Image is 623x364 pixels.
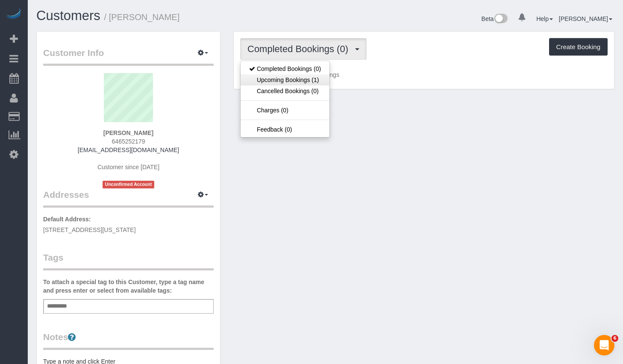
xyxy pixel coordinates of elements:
[78,147,179,153] a: [EMAIL_ADDRESS][DOMAIN_NAME]
[241,124,329,135] a: Feedback (0)
[43,251,214,270] legend: Tags
[103,129,153,136] strong: [PERSON_NAME]
[482,15,508,22] a: Beta
[103,181,155,188] span: Unconfirmed Account
[43,331,214,350] legend: Notes
[559,15,612,22] a: [PERSON_NAME]
[494,14,508,25] img: New interface
[36,8,100,23] a: Customers
[241,63,329,74] a: Completed Bookings (0)
[594,335,614,355] iframe: Intercom live chat
[241,74,329,85] a: Upcoming Bookings (1)
[241,105,329,116] a: Charges (0)
[43,226,136,233] span: [STREET_ADDRESS][US_STATE]
[240,70,608,79] p: Customer has 0 Completed Bookings
[97,164,159,170] span: Customer since [DATE]
[112,138,145,145] span: 6465252179
[240,38,367,60] button: Completed Bookings (0)
[43,278,214,295] label: To attach a special tag to this Customer, type a tag name and press enter or select from availabl...
[5,9,22,21] img: Automaid Logo
[43,215,91,223] label: Default Address:
[241,85,329,97] a: Cancelled Bookings (0)
[611,335,618,342] span: 6
[549,38,608,56] button: Create Booking
[536,15,553,22] a: Help
[247,44,353,54] span: Completed Bookings (0)
[43,47,214,66] legend: Customer Info
[104,12,180,22] small: / [PERSON_NAME]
